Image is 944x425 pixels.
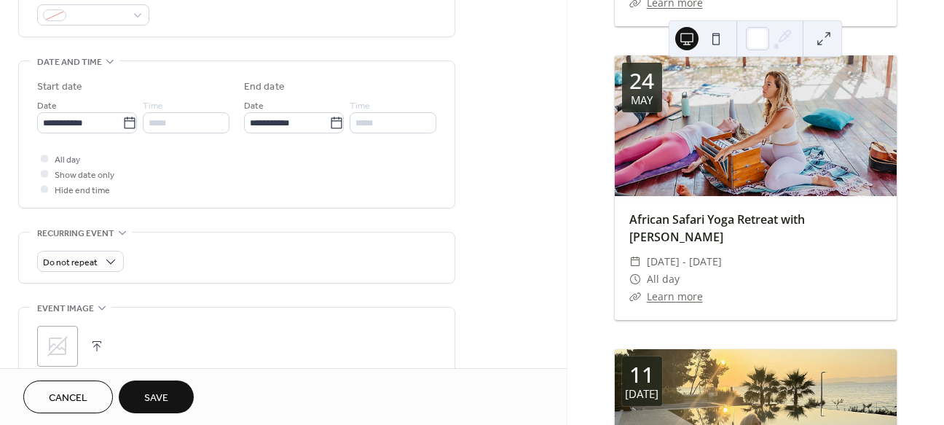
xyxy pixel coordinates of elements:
[144,391,168,406] span: Save
[625,389,658,399] div: [DATE]
[37,79,82,95] div: Start date
[629,70,654,92] div: 24
[244,79,285,95] div: End date
[37,98,57,114] span: Date
[119,381,194,413] button: Save
[647,253,722,270] span: [DATE] - [DATE]
[23,381,113,413] button: Cancel
[37,55,102,70] span: Date and time
[629,211,805,245] a: African Safari Yoga Retreat with [PERSON_NAME]
[55,183,110,198] span: Hide end time
[55,152,80,168] span: All day
[37,326,78,367] div: ;
[49,391,87,406] span: Cancel
[37,226,114,241] span: Recurring event
[55,168,114,183] span: Show date only
[647,270,680,288] span: All day
[143,98,163,114] span: Time
[244,98,264,114] span: Date
[37,301,94,316] span: Event image
[647,289,703,303] a: Learn more
[629,253,641,270] div: ​
[629,364,654,386] div: 11
[629,288,641,305] div: ​
[350,98,370,114] span: Time
[631,95,653,106] div: May
[43,254,98,271] span: Do not repeat
[629,270,641,288] div: ​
